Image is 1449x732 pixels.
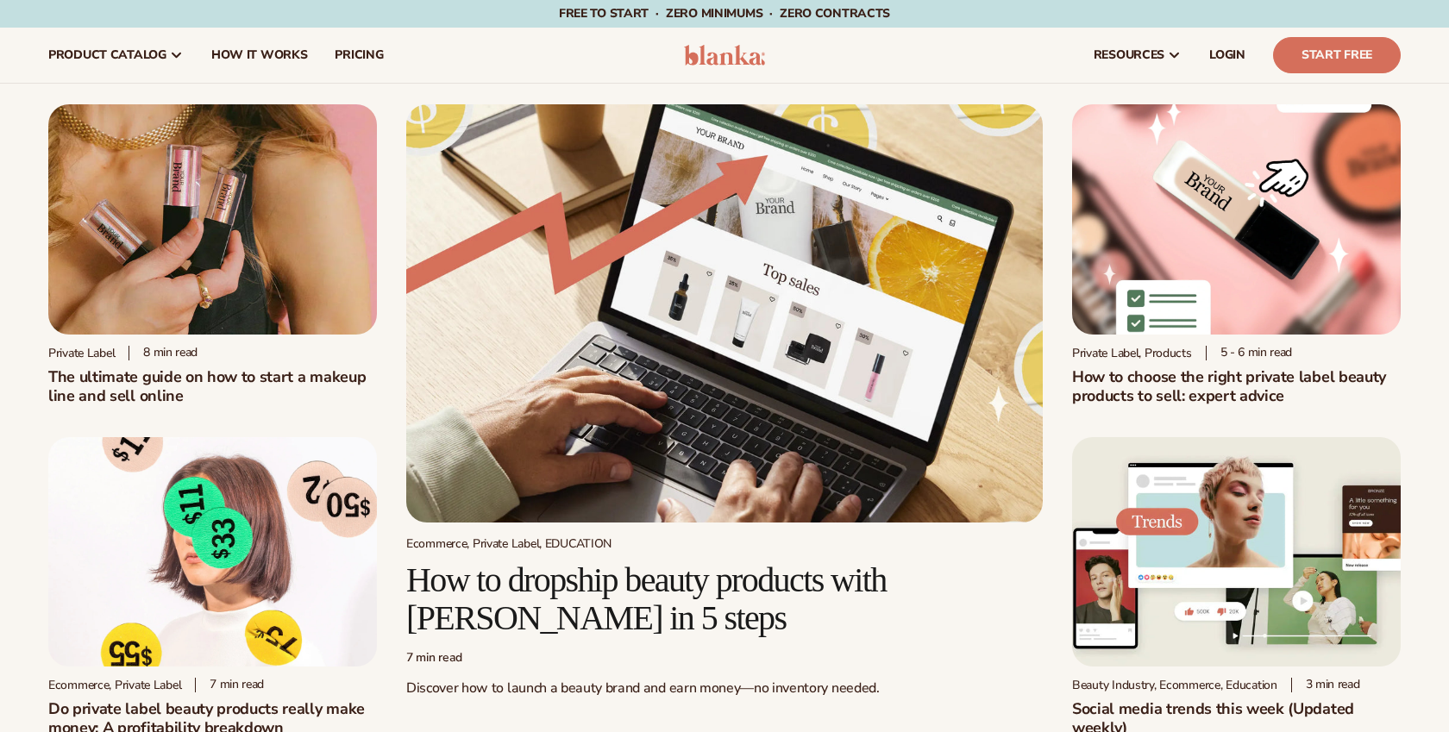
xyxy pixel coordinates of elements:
span: LOGIN [1209,48,1245,62]
h2: How to dropship beauty products with [PERSON_NAME] in 5 steps [406,561,1043,637]
h2: How to choose the right private label beauty products to sell: expert advice [1072,367,1401,405]
div: Private label [48,346,115,360]
img: Private Label Beauty Products Click [1072,104,1401,335]
a: LOGIN [1195,28,1259,83]
a: resources [1080,28,1195,83]
span: How It Works [211,48,308,62]
a: Growing money with ecommerce Ecommerce, Private Label, EDUCATION How to dropship beauty products ... [406,104,1043,711]
img: logo [684,45,766,66]
div: Ecommerce, Private Label [48,678,181,692]
div: 5 - 6 min read [1206,346,1293,360]
h1: The ultimate guide on how to start a makeup line and sell online [48,367,377,405]
a: product catalog [34,28,198,83]
img: Person holding branded make up with a solid pink background [48,104,377,335]
span: Free to start · ZERO minimums · ZERO contracts [559,5,890,22]
a: Start Free [1273,37,1401,73]
span: resources [1094,48,1164,62]
img: Profitability of private label company [48,437,377,667]
img: Growing money with ecommerce [406,104,1043,522]
img: Social media trends this week (Updated weekly) [1072,437,1401,667]
div: Beauty Industry, Ecommerce, Education [1072,678,1277,692]
a: pricing [321,28,397,83]
div: Private Label, Products [1072,346,1192,360]
div: 7 min read [195,678,264,692]
div: 8 min read [129,346,198,360]
p: Discover how to launch a beauty brand and earn money—no inventory needed. [406,679,1043,698]
div: 3 min read [1291,678,1360,692]
a: How It Works [198,28,322,83]
span: product catalog [48,48,166,62]
a: Private Label Beauty Products Click Private Label, Products 5 - 6 min readHow to choose the right... [1072,104,1401,405]
a: Person holding branded make up with a solid pink background Private label 8 min readThe ultimate ... [48,104,377,405]
div: Ecommerce, Private Label, EDUCATION [406,536,1043,551]
div: 7 min read [406,651,1043,666]
span: pricing [335,48,383,62]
